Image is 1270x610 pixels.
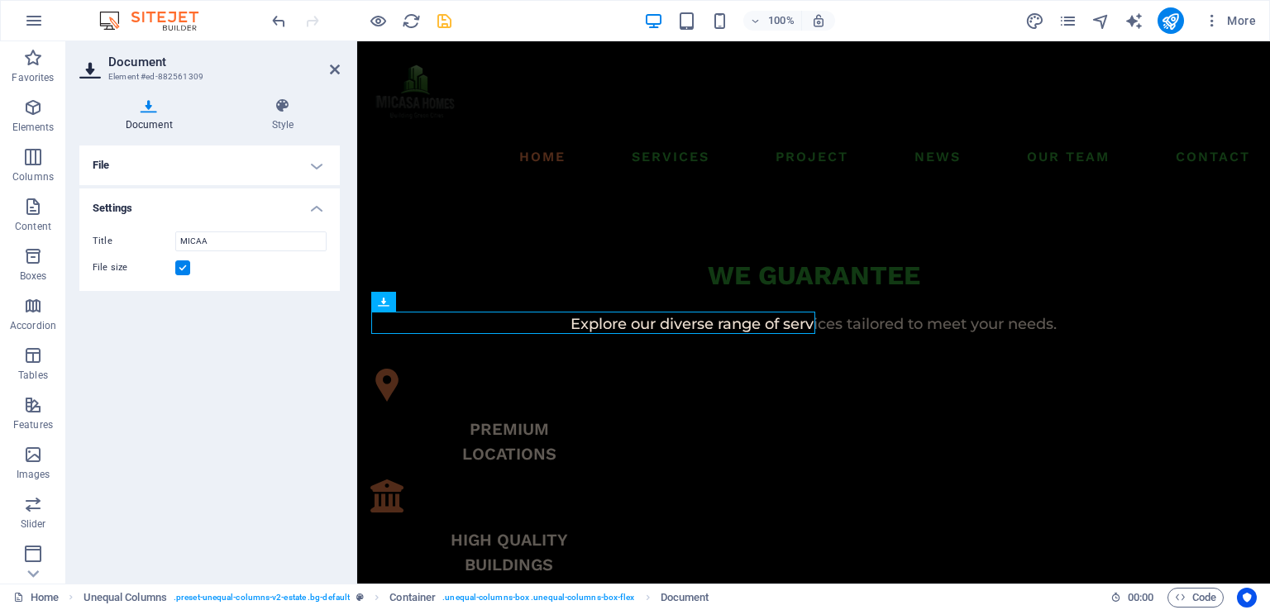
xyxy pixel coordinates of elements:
p: Boxes [20,269,47,283]
p: Accordion [10,319,56,332]
i: AI Writer [1124,12,1143,31]
h4: Settings [79,188,340,218]
p: Favorites [12,71,54,84]
i: Publish [1161,12,1180,31]
h3: Element #ed-882561309 [108,69,307,84]
span: : [1139,591,1142,603]
h4: File [79,145,340,185]
h2: Document [108,55,340,69]
i: Pages (Ctrl+Alt+S) [1058,12,1077,31]
button: save [434,11,454,31]
p: Images [17,468,50,481]
p: Elements [12,121,55,134]
span: 00 00 [1128,588,1153,608]
p: Content [15,220,51,233]
span: Click to select. Double-click to edit [389,588,436,608]
button: navigator [1091,11,1111,31]
i: Navigator [1091,12,1110,31]
button: More [1197,7,1263,34]
h6: Session time [1110,588,1154,608]
h6: 100% [768,11,795,31]
i: This element is a customizable preset [356,593,364,602]
i: Undo: Change caption (Ctrl+Z) [270,12,289,31]
p: Features [13,418,53,431]
p: Slider [21,517,46,531]
label: Title [93,231,175,251]
p: Tables [18,369,48,382]
span: . preset-unequal-columns-v2-estate .bg-default [174,588,350,608]
i: On resize automatically adjust zoom level to fit chosen device. [811,13,826,28]
i: Reload page [402,12,421,31]
i: Save (Ctrl+S) [435,12,454,31]
button: Code [1167,588,1224,608]
span: More [1204,12,1256,29]
button: pages [1058,11,1078,31]
span: Click to select. Double-click to edit [661,588,709,608]
span: Click to select. Double-click to edit [84,588,167,608]
h4: Style [226,98,340,132]
button: publish [1158,7,1184,34]
span: Code [1175,588,1216,608]
button: Click here to leave preview mode and continue editing [368,11,388,31]
button: Usercentrics [1237,588,1257,608]
label: File size [93,258,175,278]
button: text_generator [1124,11,1144,31]
i: Design (Ctrl+Alt+Y) [1025,12,1044,31]
img: Editor Logo [95,11,219,31]
button: undo [269,11,289,31]
a: Click to cancel selection. Double-click to open Pages [13,588,59,608]
p: Columns [12,170,54,183]
nav: breadcrumb [84,588,709,608]
button: reload [401,11,421,31]
span: . unequal-columns-box .unequal-columns-box-flex [442,588,634,608]
button: design [1025,11,1045,31]
button: 100% [743,11,802,31]
h4: Document [79,98,226,132]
